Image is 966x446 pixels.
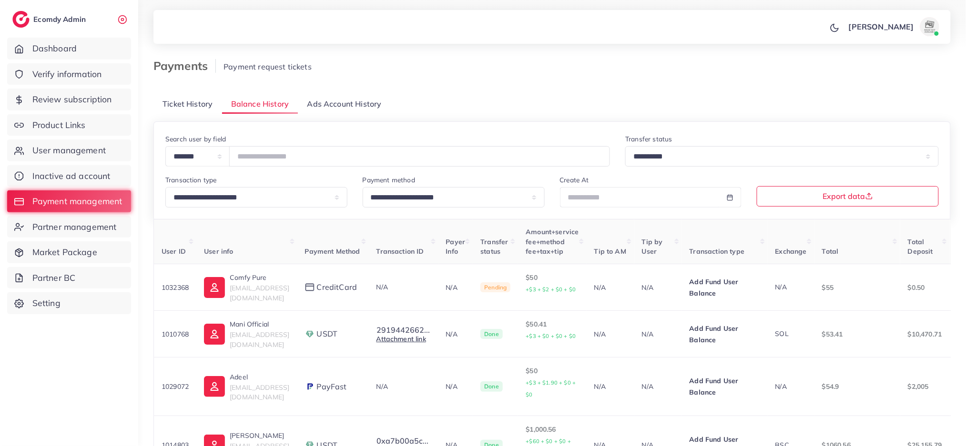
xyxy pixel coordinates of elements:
span: USDT [317,328,338,339]
a: Review subscription [7,89,131,110]
p: N/A [594,328,627,340]
p: Comfy Pure [230,272,289,283]
img: payment [305,382,315,391]
span: Amount+service fee+method fee+tax+tip [526,228,579,256]
span: Export data [823,192,873,200]
p: Adeel [230,371,289,383]
span: Total Deposit [908,238,933,256]
p: N/A [642,328,674,340]
span: Transaction ID [376,247,424,256]
span: Done [480,329,503,339]
span: N/A [376,382,388,391]
p: N/A [446,381,466,392]
img: ic-user-info.36bf1079.svg [204,277,225,298]
label: Search user by field [165,134,226,144]
div: SOL [775,329,807,338]
p: 1010768 [162,328,189,340]
span: Review subscription [32,93,112,106]
label: Transaction type [165,175,217,185]
p: $50.41 [526,318,579,342]
span: N/A [376,283,388,291]
small: +$3 + $1.90 + $0 + $0 [526,379,576,398]
span: Ticket History [163,99,213,109]
span: User info [204,247,233,256]
p: 1032368 [162,282,189,293]
label: Payment method [363,175,415,185]
label: Transfer status [625,134,672,144]
span: Partner BC [32,272,76,284]
p: Mani Official [230,318,289,330]
span: Balance History [231,99,289,109]
img: payment [305,329,315,339]
span: Transaction type [690,247,745,256]
span: Payment management [32,195,122,208]
span: Tip to AM [594,247,626,256]
span: Payer Info [446,238,466,256]
p: Add Fund User Balance [690,323,760,346]
p: N/A [446,282,466,293]
small: +$3 + $0 + $0 + $0 [526,333,576,339]
p: $0.50 [908,282,942,293]
a: Attachment link [376,335,426,343]
p: N/A [642,282,674,293]
p: $55 [822,282,893,293]
a: Setting [7,292,131,314]
p: $10,470.71 [908,328,942,340]
small: +$3 + $2 + $0 + $0 [526,286,576,293]
a: Dashboard [7,38,131,59]
p: N/A [594,381,627,392]
span: Total [822,247,839,256]
img: avatar [920,17,939,36]
span: [EMAIL_ADDRESS][DOMAIN_NAME] [230,330,289,348]
button: Export data [757,186,939,207]
span: Transfer status [480,238,508,256]
span: Partner management [32,221,117,233]
a: User management [7,139,131,161]
span: Done [480,381,503,392]
span: User ID [162,247,186,256]
p: $50 [526,272,579,295]
span: Ads Account History [307,99,382,109]
p: N/A [642,381,674,392]
span: Dashboard [32,42,77,55]
img: logo [12,11,30,28]
span: N/A [775,382,787,391]
h2: Ecomdy Admin [33,15,88,24]
span: PayFast [317,381,347,392]
p: Add Fund User Balance [690,375,760,398]
a: Market Package [7,241,131,263]
a: Partner management [7,216,131,238]
a: Partner BC [7,267,131,289]
span: [EMAIL_ADDRESS][DOMAIN_NAME] [230,284,289,302]
a: Product Links [7,114,131,136]
span: Payment Method [305,247,360,256]
span: Verify information [32,68,102,80]
a: logoEcomdy Admin [12,11,88,28]
span: Exchange [775,247,807,256]
p: N/A [594,282,627,293]
span: creditCard [317,282,357,293]
p: [PERSON_NAME] [230,430,289,441]
p: $2,005 [908,381,942,392]
p: [PERSON_NAME] [849,21,914,32]
a: Inactive ad account [7,165,131,187]
button: 2919442662... [376,326,431,334]
p: Add Fund User Balance [690,276,760,299]
span: N/A [775,283,787,291]
p: $50 [526,365,579,400]
span: Pending [480,282,510,293]
span: Payment request tickets [224,62,312,71]
img: ic-user-info.36bf1079.svg [204,376,225,397]
label: Create At [560,175,589,185]
span: User management [32,144,106,157]
span: Product Links [32,119,86,131]
p: $54.9 [822,381,893,392]
span: Market Package [32,246,97,258]
span: Tip by User [642,238,663,256]
p: 1029072 [162,381,189,392]
h3: Payments [153,59,216,73]
span: Setting [32,297,61,309]
p: $53.41 [822,328,893,340]
a: Payment management [7,190,131,212]
span: [EMAIL_ADDRESS][DOMAIN_NAME] [230,383,289,401]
